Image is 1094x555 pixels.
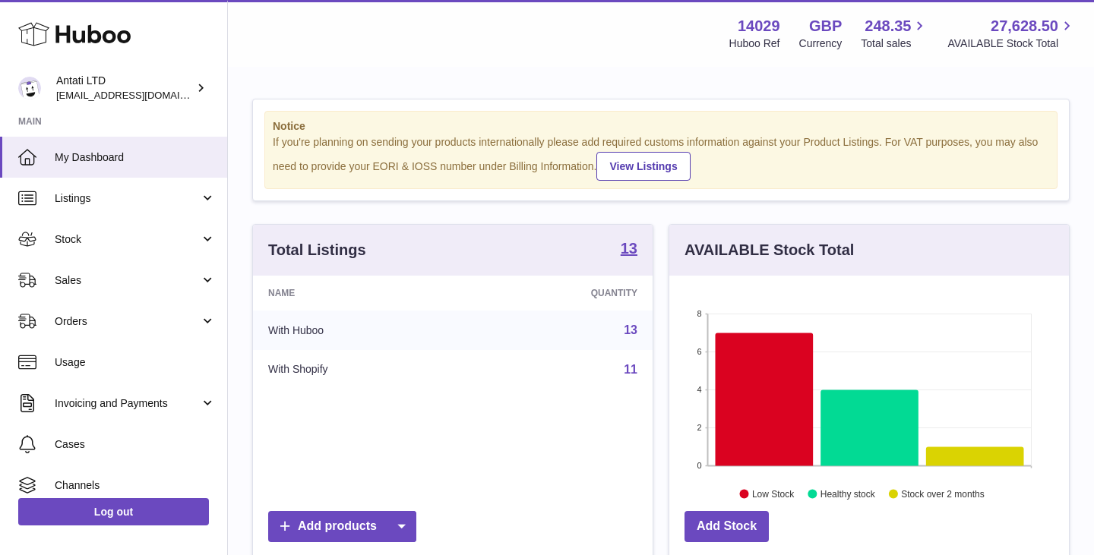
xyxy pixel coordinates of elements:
span: Invoicing and Payments [55,396,200,411]
span: Sales [55,273,200,288]
span: Usage [55,355,216,370]
th: Name [253,276,469,311]
a: 13 [621,241,637,259]
span: Listings [55,191,200,206]
text: 0 [697,461,701,470]
th: Quantity [469,276,653,311]
td: With Shopify [253,350,469,389]
strong: GBP [809,16,842,36]
span: Orders [55,314,200,329]
h3: AVAILABLE Stock Total [685,240,854,260]
text: 2 [697,423,701,432]
span: AVAILABLE Stock Total [947,36,1076,51]
span: My Dashboard [55,150,216,165]
div: If you're planning on sending your products internationally please add required customs informati... [273,135,1049,181]
span: [EMAIL_ADDRESS][DOMAIN_NAME] [56,89,223,101]
td: With Huboo [253,311,469,350]
text: Stock over 2 months [901,488,984,499]
span: Channels [55,478,216,493]
div: Currency [799,36,843,51]
strong: Notice [273,119,1049,134]
a: Add products [268,511,416,542]
a: 13 [624,323,637,336]
text: 4 [697,385,701,394]
h3: Total Listings [268,240,366,260]
span: 248.35 [865,16,911,36]
span: Cases [55,437,216,452]
div: Huboo Ref [729,36,780,51]
a: 11 [624,363,637,376]
strong: 14029 [738,16,780,36]
span: Total sales [861,36,928,51]
strong: 13 [621,241,637,256]
text: 6 [697,347,701,356]
text: Low Stock [752,488,795,499]
text: 8 [697,309,701,318]
a: View Listings [596,152,690,181]
img: toufic@antatiskin.com [18,77,41,99]
a: 248.35 Total sales [861,16,928,51]
text: Healthy stock [820,488,876,499]
span: Stock [55,232,200,247]
div: Antati LTD [56,74,193,102]
span: 27,628.50 [991,16,1058,36]
a: Log out [18,498,209,525]
a: 27,628.50 AVAILABLE Stock Total [947,16,1076,51]
a: Add Stock [685,511,769,542]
